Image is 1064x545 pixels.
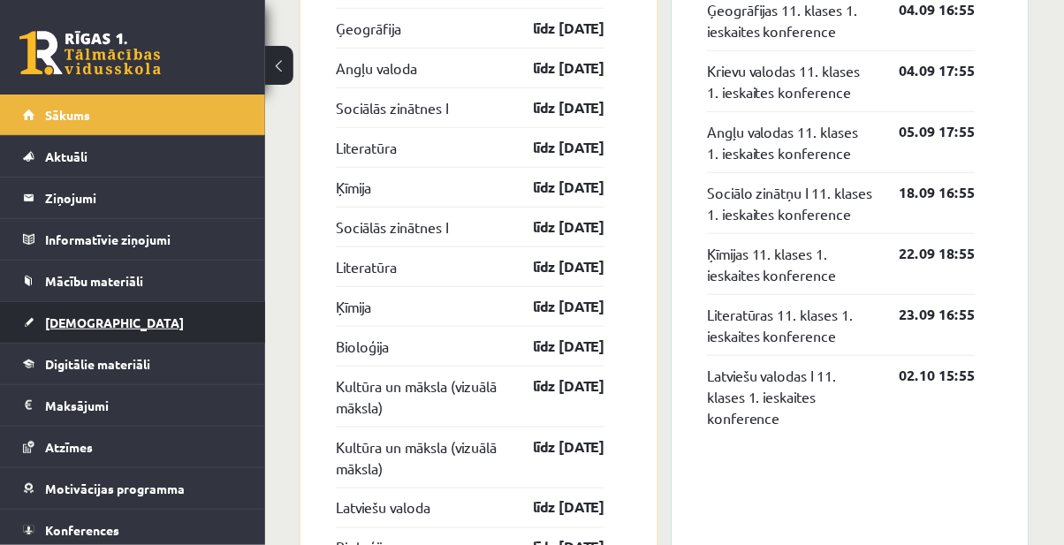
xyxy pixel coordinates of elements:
a: Ziņojumi [23,178,243,218]
a: Kultūra un māksla (vizuālā māksla) [336,375,502,418]
a: Informatīvie ziņojumi [23,219,243,260]
a: 18.09 16:55 [873,182,976,203]
a: Kultūra un māksla (vizuālā māksla) [336,436,502,479]
a: Sociālās zinātnes I [336,216,448,238]
a: 04.09 17:55 [873,60,976,81]
a: Maksājumi [23,385,243,426]
a: Latviešu valodas I 11. klases 1. ieskaites konference [707,365,873,428]
a: Aktuāli [23,136,243,177]
a: Sociālo zinātņu I 11. klases 1. ieskaites konference [707,182,873,224]
a: Sākums [23,95,243,135]
a: Ģeogrāfija [336,18,401,39]
a: līdz [DATE] [502,97,604,118]
a: Ķīmija [336,296,371,317]
a: Ķīmijas 11. klases 1. ieskaites konference [707,243,873,285]
span: Motivācijas programma [45,481,185,496]
a: Krievu valodas 11. klases 1. ieskaites konference [707,60,873,102]
a: 22.09 18:55 [873,243,976,264]
a: Mācību materiāli [23,261,243,301]
a: Literatūra [336,137,397,158]
a: līdz [DATE] [502,256,604,277]
a: Sociālās zinātnes I [336,97,448,118]
a: Ķīmija [336,177,371,198]
legend: Informatīvie ziņojumi [45,219,243,260]
a: 02.10 15:55 [873,365,976,386]
a: 23.09 16:55 [873,304,976,325]
a: Literatūras 11. klases 1. ieskaites konference [707,304,873,346]
a: Angļu valoda [336,57,417,79]
a: [DEMOGRAPHIC_DATA] [23,302,243,343]
a: Bioloģija [336,336,389,357]
a: Literatūra [336,256,397,277]
a: Rīgas 1. Tālmācības vidusskola [19,31,161,75]
a: Digitālie materiāli [23,344,243,384]
a: līdz [DATE] [502,497,604,519]
span: [DEMOGRAPHIC_DATA] [45,314,184,330]
span: Aktuāli [45,148,87,164]
a: līdz [DATE] [502,177,604,198]
span: Sākums [45,107,90,123]
a: līdz [DATE] [502,216,604,238]
a: Angļu valodas 11. klases 1. ieskaites konference [707,121,873,163]
span: Digitālie materiāli [45,356,150,372]
a: līdz [DATE] [502,436,604,458]
a: līdz [DATE] [502,375,604,397]
a: līdz [DATE] [502,137,604,158]
legend: Maksājumi [45,385,243,426]
span: Atzīmes [45,439,93,455]
a: līdz [DATE] [502,18,604,39]
a: Latviešu valoda [336,497,430,519]
a: līdz [DATE] [502,296,604,317]
a: līdz [DATE] [502,336,604,357]
span: Konferences [45,522,119,538]
a: Atzīmes [23,427,243,467]
legend: Ziņojumi [45,178,243,218]
a: Motivācijas programma [23,468,243,509]
a: 05.09 17:55 [873,121,976,142]
span: Mācību materiāli [45,273,143,289]
a: līdz [DATE] [502,57,604,79]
